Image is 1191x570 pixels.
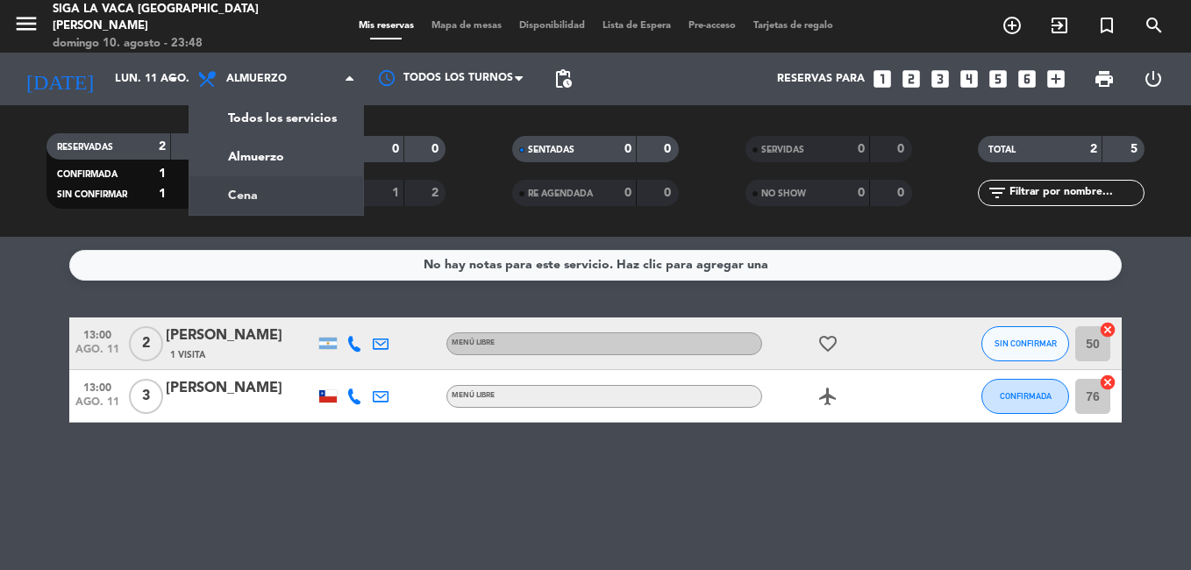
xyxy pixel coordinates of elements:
[159,188,166,200] strong: 1
[987,182,1008,203] i: filter_list
[1130,143,1141,155] strong: 5
[1000,391,1052,401] span: CONFIRMADA
[981,326,1069,361] button: SIN CONFIRMAR
[897,187,908,199] strong: 0
[528,146,574,154] span: SENTADAS
[431,187,442,199] strong: 2
[1016,68,1038,90] i: looks_6
[189,176,363,215] a: Cena
[897,143,908,155] strong: 0
[858,143,865,155] strong: 0
[981,379,1069,414] button: CONFIRMADA
[929,68,952,90] i: looks_3
[13,60,106,98] i: [DATE]
[624,187,631,199] strong: 0
[13,11,39,37] i: menu
[431,143,442,155] strong: 0
[392,143,399,155] strong: 0
[528,189,593,198] span: RE AGENDADA
[350,21,423,31] span: Mis reservas
[166,324,315,347] div: [PERSON_NAME]
[166,377,315,400] div: [PERSON_NAME]
[817,333,838,354] i: favorite_border
[958,68,981,90] i: looks_4
[858,187,865,199] strong: 0
[57,190,127,199] span: SIN CONFIRMAR
[1144,15,1165,36] i: search
[510,21,594,31] span: Disponibilidad
[817,386,838,407] i: airplanemode_active
[1008,183,1144,203] input: Filtrar por nombre...
[871,68,894,90] i: looks_one
[900,68,923,90] i: looks_two
[452,339,495,346] span: Menú libre
[624,143,631,155] strong: 0
[1129,53,1178,105] div: LOG OUT
[53,1,285,35] div: Siga la vaca [GEOGRAPHIC_DATA][PERSON_NAME]
[452,392,495,399] span: Menú libre
[553,68,574,89] span: pending_actions
[53,35,285,53] div: domingo 10. agosto - 23:48
[1002,15,1023,36] i: add_circle_outline
[1045,68,1067,90] i: add_box
[13,11,39,43] button: menu
[745,21,842,31] span: Tarjetas de regalo
[988,146,1016,154] span: TOTAL
[57,143,113,152] span: RESERVADAS
[761,189,806,198] span: NO SHOW
[163,68,184,89] i: arrow_drop_down
[1090,143,1097,155] strong: 2
[1099,321,1116,338] i: cancel
[664,187,674,199] strong: 0
[1094,68,1115,89] span: print
[75,396,119,417] span: ago. 11
[226,73,287,85] span: Almuerzo
[987,68,1009,90] i: looks_5
[170,348,205,362] span: 1 Visita
[1099,374,1116,391] i: cancel
[129,379,163,414] span: 3
[424,255,768,275] div: No hay notas para este servicio. Haz clic para agregar una
[189,99,363,138] a: Todos los servicios
[777,73,865,85] span: Reservas para
[75,324,119,344] span: 13:00
[75,376,119,396] span: 13:00
[1096,15,1117,36] i: turned_in_not
[189,138,363,176] a: Almuerzo
[1049,15,1070,36] i: exit_to_app
[129,326,163,361] span: 2
[75,344,119,364] span: ago. 11
[159,167,166,180] strong: 1
[57,170,118,179] span: CONFIRMADA
[594,21,680,31] span: Lista de Espera
[1143,68,1164,89] i: power_settings_new
[761,146,804,154] span: SERVIDAS
[423,21,510,31] span: Mapa de mesas
[680,21,745,31] span: Pre-acceso
[392,187,399,199] strong: 1
[995,338,1057,348] span: SIN CONFIRMAR
[664,143,674,155] strong: 0
[159,140,166,153] strong: 2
